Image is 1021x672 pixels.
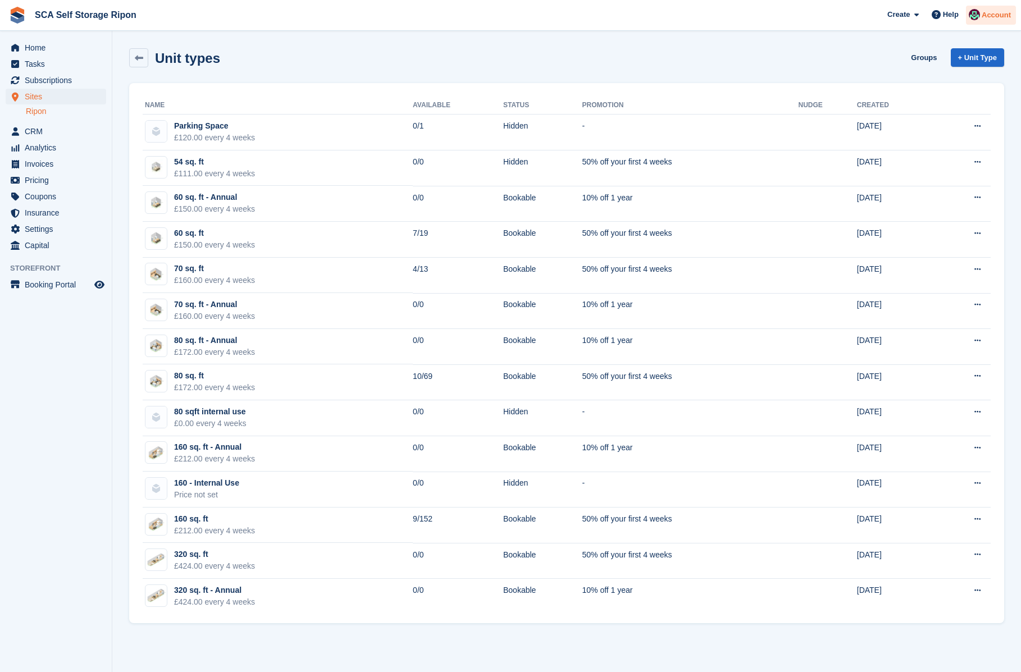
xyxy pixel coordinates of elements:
[174,335,255,346] div: 80 sq. ft - Annual
[906,48,941,67] a: Groups
[6,189,106,204] a: menu
[6,221,106,237] a: menu
[582,543,798,579] td: 50% off your first 4 weeks
[174,120,255,132] div: Parking Space
[582,579,798,614] td: 10% off 1 year
[582,329,798,365] td: 10% off 1 year
[582,97,798,115] th: Promotion
[413,222,503,258] td: 7/19
[174,584,255,596] div: 320 sq. ft - Annual
[857,436,934,472] td: [DATE]
[145,267,167,282] img: SCA-66sqft.jpg
[25,89,92,104] span: Sites
[6,156,106,172] a: menu
[145,121,167,142] img: blank-unit-type-icon-ffbac7b88ba66c5e286b0e438baccc4b9c83835d4c34f86887a83fc20ec27e7b.svg
[582,293,798,329] td: 10% off 1 year
[6,172,106,188] a: menu
[582,258,798,294] td: 50% off your first 4 weeks
[25,124,92,139] span: CRM
[857,222,934,258] td: [DATE]
[503,293,582,329] td: Bookable
[174,263,255,275] div: 70 sq. ft
[503,97,582,115] th: Status
[503,186,582,222] td: Bookable
[951,48,1004,67] a: + Unit Type
[143,97,413,115] th: Name
[174,132,255,144] div: £120.00 every 4 weeks
[969,9,980,20] img: Sam Chapman
[503,543,582,579] td: Bookable
[174,548,255,560] div: 320 sq. ft
[857,186,934,222] td: [DATE]
[174,275,255,286] div: £160.00 every 4 weeks
[174,346,255,358] div: £172.00 every 4 weeks
[174,370,255,382] div: 80 sq. ft
[174,382,255,394] div: £172.00 every 4 weeks
[503,436,582,472] td: Bookable
[155,51,220,66] h2: Unit types
[174,406,246,418] div: 80 sqft internal use
[413,400,503,436] td: 0/0
[174,310,255,322] div: £160.00 every 4 weeks
[25,156,92,172] span: Invoices
[174,513,255,525] div: 160 sq. ft
[413,579,503,614] td: 0/0
[145,516,167,532] img: SCA-160sqft.jpg
[857,258,934,294] td: [DATE]
[145,231,167,246] img: SCA-58sqft.jpg
[943,9,959,20] span: Help
[503,400,582,436] td: Hidden
[857,293,934,329] td: [DATE]
[857,150,934,186] td: [DATE]
[582,222,798,258] td: 50% off your first 4 weeks
[857,364,934,400] td: [DATE]
[857,97,934,115] th: Created
[174,453,255,465] div: £212.00 every 4 weeks
[413,293,503,329] td: 0/0
[887,9,910,20] span: Create
[6,56,106,72] a: menu
[582,472,798,508] td: -
[503,508,582,543] td: Bookable
[174,489,239,501] div: Price not set
[413,150,503,186] td: 0/0
[413,97,503,115] th: Available
[503,222,582,258] td: Bookable
[503,579,582,614] td: Bookable
[174,560,255,572] div: £424.00 every 4 weeks
[174,168,255,180] div: £111.00 every 4 weeks
[25,189,92,204] span: Coupons
[6,140,106,156] a: menu
[503,258,582,294] td: Bookable
[174,299,255,310] div: 70 sq. ft - Annual
[503,364,582,400] td: Bookable
[25,40,92,56] span: Home
[145,338,167,353] img: SCA-75sqft.jpg
[25,221,92,237] span: Settings
[25,72,92,88] span: Subscriptions
[6,89,106,104] a: menu
[174,596,255,608] div: £424.00 every 4 weeks
[9,7,26,24] img: stora-icon-8386f47178a22dfd0bd8f6a31ec36ba5ce8667c1dd55bd0f319d3a0aa187defe.svg
[25,205,92,221] span: Insurance
[503,329,582,365] td: Bookable
[857,400,934,436] td: [DATE]
[30,6,141,24] a: SCA Self Storage Ripon
[25,172,92,188] span: Pricing
[174,227,255,239] div: 60 sq. ft
[10,263,112,274] span: Storefront
[25,56,92,72] span: Tasks
[6,124,106,139] a: menu
[857,472,934,508] td: [DATE]
[174,418,246,429] div: £0.00 every 4 weeks
[582,115,798,150] td: -
[413,543,503,579] td: 0/0
[25,237,92,253] span: Capital
[503,472,582,508] td: Hidden
[6,40,106,56] a: menu
[174,203,255,215] div: £150.00 every 4 weeks
[582,364,798,400] td: 50% off your first 4 weeks
[6,72,106,88] a: menu
[145,159,167,175] img: SCA-54sqft.jpg
[6,237,106,253] a: menu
